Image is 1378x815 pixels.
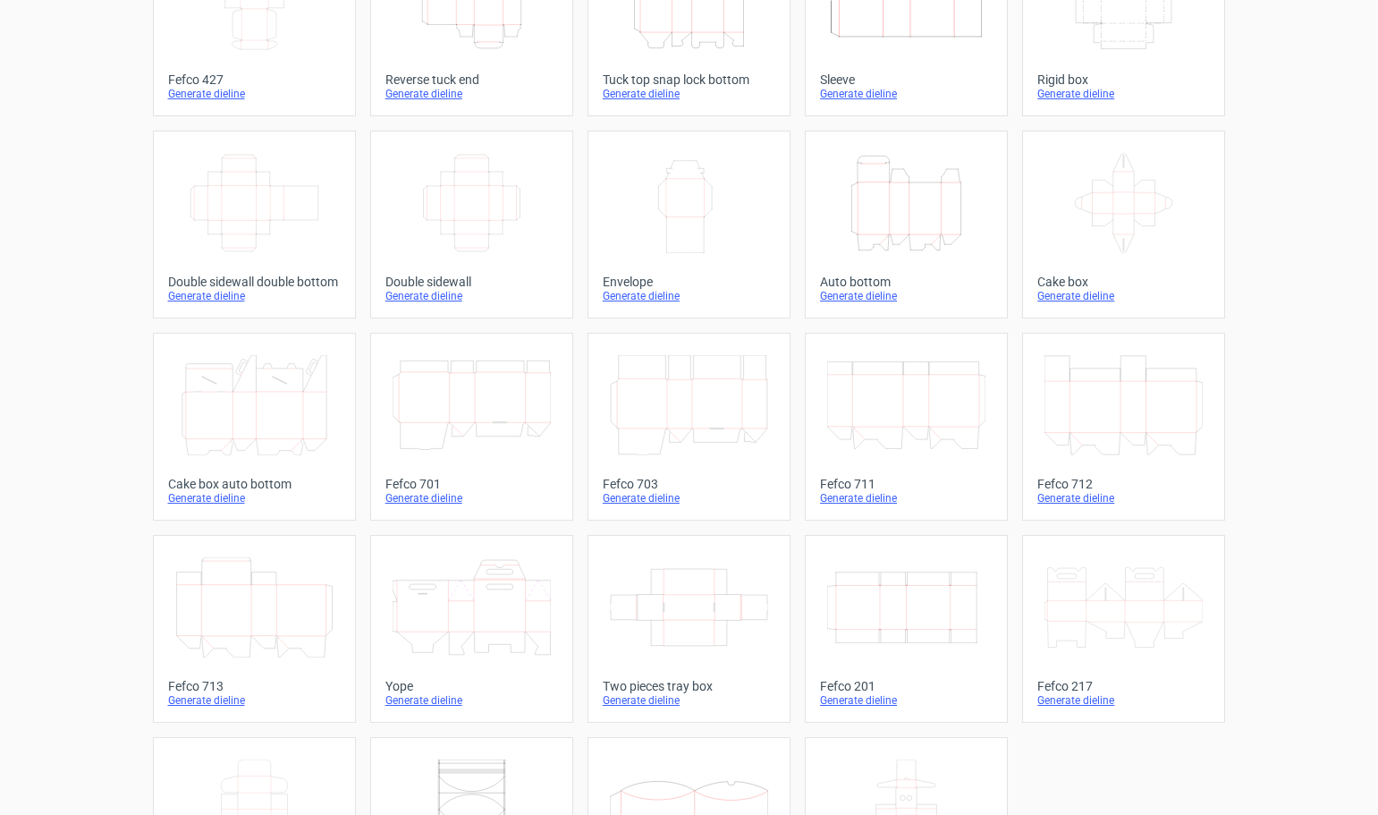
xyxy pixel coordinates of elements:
[1037,491,1210,505] div: Generate dieline
[820,289,993,303] div: Generate dieline
[370,333,573,521] a: Fefco 701Generate dieline
[820,275,993,289] div: Auto bottom
[603,87,775,101] div: Generate dieline
[1022,333,1225,521] a: Fefco 712Generate dieline
[588,131,790,318] a: EnvelopeGenerate dieline
[1022,535,1225,723] a: Fefco 217Generate dieline
[385,72,558,87] div: Reverse tuck end
[588,535,790,723] a: Two pieces tray boxGenerate dieline
[820,679,993,693] div: Fefco 201
[603,491,775,505] div: Generate dieline
[820,87,993,101] div: Generate dieline
[168,275,341,289] div: Double sidewall double bottom
[168,491,341,505] div: Generate dieline
[153,131,356,318] a: Double sidewall double bottomGenerate dieline
[385,87,558,101] div: Generate dieline
[1037,693,1210,708] div: Generate dieline
[603,72,775,87] div: Tuck top snap lock bottom
[168,693,341,708] div: Generate dieline
[820,491,993,505] div: Generate dieline
[385,491,558,505] div: Generate dieline
[385,477,558,491] div: Fefco 701
[603,477,775,491] div: Fefco 703
[1037,679,1210,693] div: Fefco 217
[153,333,356,521] a: Cake box auto bottomGenerate dieline
[385,693,558,708] div: Generate dieline
[805,535,1008,723] a: Fefco 201Generate dieline
[1037,477,1210,491] div: Fefco 712
[168,289,341,303] div: Generate dieline
[1037,72,1210,87] div: Rigid box
[1037,87,1210,101] div: Generate dieline
[1037,275,1210,289] div: Cake box
[820,477,993,491] div: Fefco 711
[603,679,775,693] div: Two pieces tray box
[1022,131,1225,318] a: Cake boxGenerate dieline
[805,131,1008,318] a: Auto bottomGenerate dieline
[603,693,775,708] div: Generate dieline
[820,72,993,87] div: Sleeve
[820,693,993,708] div: Generate dieline
[805,333,1008,521] a: Fefco 711Generate dieline
[385,679,558,693] div: Yope
[1037,289,1210,303] div: Generate dieline
[153,535,356,723] a: Fefco 713Generate dieline
[385,275,558,289] div: Double sidewall
[168,72,341,87] div: Fefco 427
[370,131,573,318] a: Double sidewallGenerate dieline
[168,477,341,491] div: Cake box auto bottom
[168,679,341,693] div: Fefco 713
[603,275,775,289] div: Envelope
[168,87,341,101] div: Generate dieline
[370,535,573,723] a: YopeGenerate dieline
[603,289,775,303] div: Generate dieline
[385,289,558,303] div: Generate dieline
[588,333,790,521] a: Fefco 703Generate dieline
